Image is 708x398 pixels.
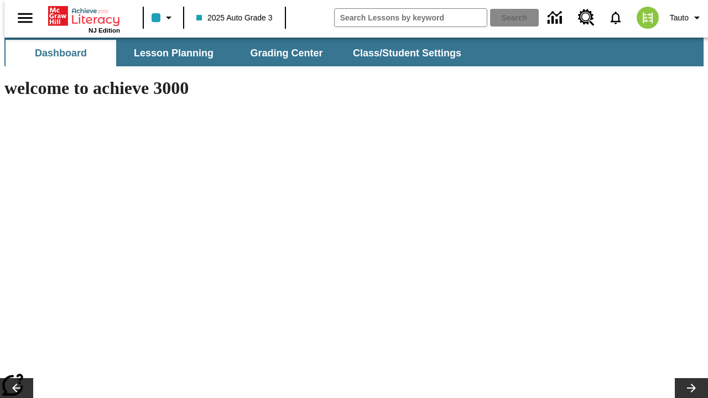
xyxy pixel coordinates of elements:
button: Class/Student Settings [344,40,470,66]
span: Lesson Planning [134,47,214,60]
button: Dashboard [6,40,116,66]
span: 2025 Auto Grade 3 [196,12,273,24]
a: Data Center [541,3,571,33]
button: Select a new avatar [630,3,665,32]
span: Dashboard [35,47,87,60]
span: Class/Student Settings [353,47,461,60]
button: Open side menu [9,2,41,34]
div: Home [48,4,120,34]
span: Tauto [670,12,689,24]
button: Lesson carousel, Next [675,378,708,398]
span: Grading Center [250,47,322,60]
h1: welcome to achieve 3000 [4,78,482,98]
div: SubNavbar [4,40,471,66]
input: search field [335,9,487,27]
div: SubNavbar [4,38,704,66]
a: Resource Center, Will open in new tab [571,3,601,33]
button: Class color is light blue. Change class color [147,8,180,28]
button: Lesson Planning [118,40,229,66]
img: avatar image [637,7,659,29]
a: Notifications [601,3,630,32]
button: Grading Center [231,40,342,66]
span: NJ Edition [88,27,120,34]
a: Home [48,5,120,27]
button: Profile/Settings [665,8,708,28]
